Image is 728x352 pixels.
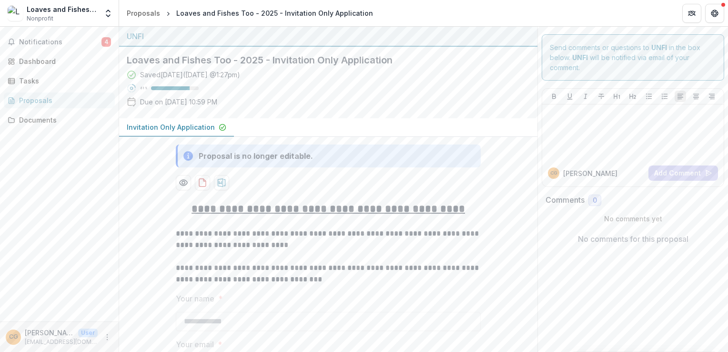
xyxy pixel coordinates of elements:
button: download-proposal [214,175,229,190]
button: Italicize [580,91,591,102]
button: Align Center [690,91,702,102]
button: Bold [548,91,560,102]
p: No comments for this proposal [578,233,688,245]
span: 4 [101,37,111,47]
button: download-proposal [195,175,210,190]
p: 81 % [140,85,147,92]
h2: Comments [546,196,585,205]
button: Align Left [675,91,686,102]
p: [EMAIL_ADDRESS][DOMAIN_NAME] [25,338,98,346]
span: Nonprofit [27,14,53,23]
button: Align Right [706,91,718,102]
p: Due on [DATE] 10:59 PM [140,97,217,107]
strong: UNFI [572,53,588,62]
button: More [101,331,113,343]
span: Notifications [19,38,101,46]
div: Tasks [19,76,107,86]
button: Heading 1 [611,91,623,102]
div: Carolyn Gross [9,334,18,340]
div: UNFI [127,31,530,42]
p: [PERSON_NAME] [563,168,617,178]
div: Dashboard [19,56,107,66]
button: Notifications4 [4,34,115,50]
strong: UNFI [651,43,667,52]
span: 0 [593,197,597,205]
a: Tasks [4,73,115,89]
div: Loaves and Fishes Too [27,4,98,14]
a: Proposals [4,93,115,108]
a: Documents [4,112,115,128]
a: Proposals [123,6,164,20]
img: Loaves and Fishes Too [8,6,23,21]
h2: Loaves and Fishes Too - 2025 - Invitation Only Application [127,54,515,66]
div: Saved [DATE] ( [DATE] @ 1:27pm ) [140,70,240,80]
button: Open entity switcher [101,4,115,23]
button: Strike [596,91,607,102]
p: Your name [176,293,214,304]
div: Proposal is no longer editable. [199,150,313,162]
nav: breadcrumb [123,6,377,20]
p: No comments yet [546,214,720,224]
div: Loaves and Fishes Too - 2025 - Invitation Only Application [176,8,373,18]
div: Proposals [19,95,107,105]
button: Underline [564,91,576,102]
button: Get Help [705,4,724,23]
div: Carolyn Gross [550,171,557,176]
div: Send comments or questions to in the box below. will be notified via email of your comment. [542,34,724,81]
p: [PERSON_NAME] [25,328,74,338]
p: User [78,329,98,337]
button: Ordered List [659,91,670,102]
button: Heading 2 [627,91,638,102]
div: Proposals [127,8,160,18]
button: Bullet List [643,91,655,102]
p: Invitation Only Application [127,122,215,132]
button: Partners [682,4,701,23]
div: Documents [19,115,107,125]
p: Your email [176,339,214,350]
a: Dashboard [4,53,115,69]
button: Preview 064e5a14-22fc-442f-9349-d31ca838b02f-0.pdf [176,175,191,190]
button: Add Comment [648,166,718,181]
